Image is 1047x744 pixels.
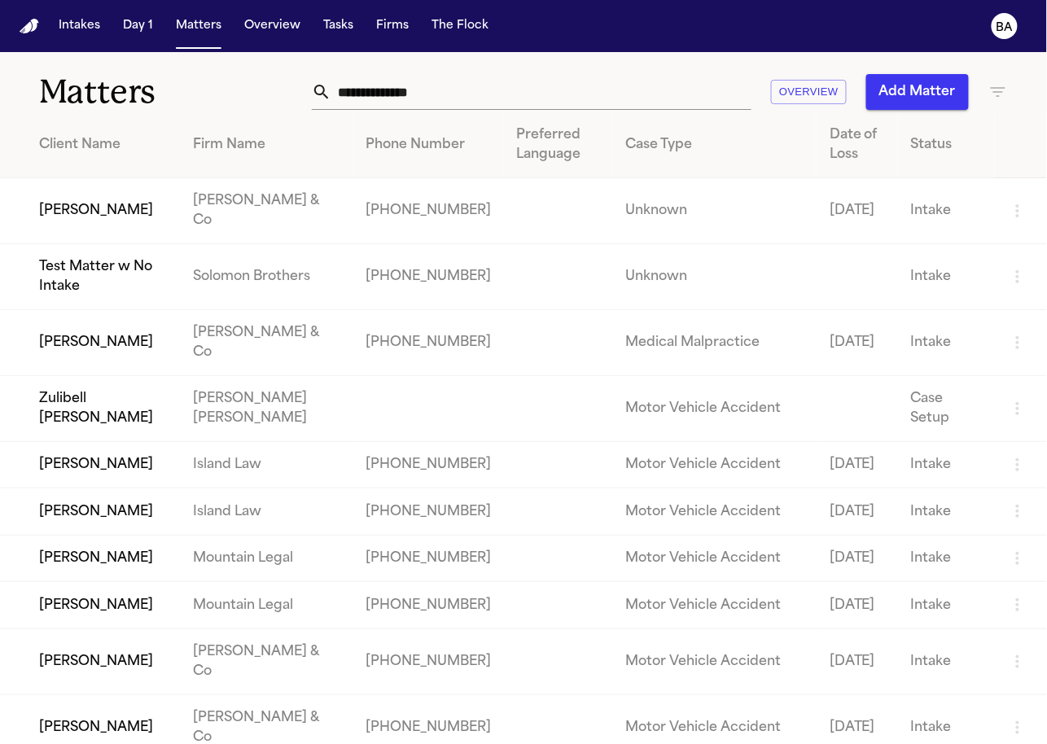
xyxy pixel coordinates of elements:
[613,442,817,488] td: Motor Vehicle Accident
[898,535,995,581] td: Intake
[353,310,504,376] td: [PHONE_NUMBER]
[613,310,817,376] td: Medical Malpractice
[238,11,307,41] button: Overview
[193,135,340,155] div: Firm Name
[180,244,353,310] td: Solomon Brothers
[866,74,969,110] button: Add Matter
[180,442,353,488] td: Island Law
[169,11,228,41] button: Matters
[39,135,167,155] div: Client Name
[817,310,898,376] td: [DATE]
[353,178,504,244] td: [PHONE_NUMBER]
[353,488,504,535] td: [PHONE_NUMBER]
[52,11,107,41] button: Intakes
[613,178,817,244] td: Unknown
[180,178,353,244] td: [PERSON_NAME] & Co
[898,178,995,244] td: Intake
[613,628,817,694] td: Motor Vehicle Accident
[613,582,817,628] td: Motor Vehicle Accident
[370,11,415,41] button: Firms
[817,628,898,694] td: [DATE]
[353,628,504,694] td: [PHONE_NUMBER]
[613,488,817,535] td: Motor Vehicle Accident
[817,488,898,535] td: [DATE]
[613,376,817,442] td: Motor Vehicle Accident
[817,535,898,581] td: [DATE]
[353,535,504,581] td: [PHONE_NUMBER]
[898,376,995,442] td: Case Setup
[353,442,504,488] td: [PHONE_NUMBER]
[613,535,817,581] td: Motor Vehicle Accident
[116,11,160,41] button: Day 1
[366,135,491,155] div: Phone Number
[180,582,353,628] td: Mountain Legal
[898,310,995,376] td: Intake
[817,442,898,488] td: [DATE]
[180,628,353,694] td: [PERSON_NAME] & Co
[353,582,504,628] td: [PHONE_NUMBER]
[20,19,39,34] img: Finch Logo
[898,442,995,488] td: Intake
[180,310,353,376] td: [PERSON_NAME] & Co
[317,11,360,41] button: Tasks
[20,19,39,34] a: Home
[613,244,817,310] td: Unknown
[898,244,995,310] td: Intake
[180,488,353,535] td: Island Law
[830,125,885,164] div: Date of Loss
[425,11,495,41] button: The Flock
[771,80,847,105] button: Overview
[39,72,300,112] h1: Matters
[180,376,353,442] td: [PERSON_NAME] [PERSON_NAME]
[517,125,600,164] div: Preferred Language
[817,582,898,628] td: [DATE]
[353,244,504,310] td: [PHONE_NUMBER]
[180,535,353,581] td: Mountain Legal
[898,582,995,628] td: Intake
[911,135,982,155] div: Status
[817,178,898,244] td: [DATE]
[626,135,804,155] div: Case Type
[898,488,995,535] td: Intake
[898,628,995,694] td: Intake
